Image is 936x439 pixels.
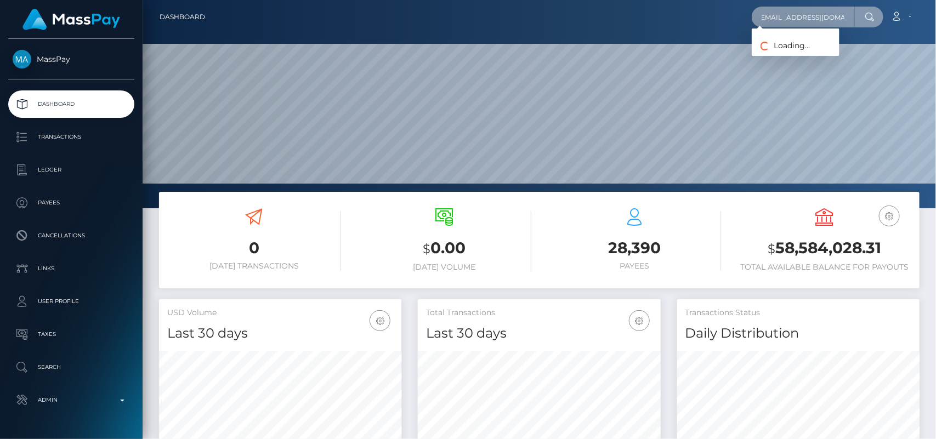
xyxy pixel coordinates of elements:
[358,263,531,272] h6: [DATE] Volume
[8,123,134,151] a: Transactions
[685,324,911,343] h4: Daily Distribution
[768,241,775,256] small: $
[752,41,810,50] span: Loading...
[738,237,911,260] h3: 58,584,028.31
[8,90,134,118] a: Dashboard
[167,324,393,343] h4: Last 30 days
[13,96,130,112] p: Dashboard
[160,5,205,28] a: Dashboard
[13,162,130,178] p: Ledger
[738,263,911,272] h6: Total Available Balance for Payouts
[8,255,134,282] a: Links
[13,50,31,69] img: MassPay
[426,324,652,343] h4: Last 30 days
[13,326,130,343] p: Taxes
[13,260,130,277] p: Links
[8,354,134,381] a: Search
[426,307,652,318] h5: Total Transactions
[8,386,134,414] a: Admin
[13,129,130,145] p: Transactions
[548,261,722,271] h6: Payees
[8,54,134,64] span: MassPay
[167,237,341,259] h3: 0
[548,237,722,259] h3: 28,390
[167,261,341,271] h6: [DATE] Transactions
[685,307,911,318] h5: Transactions Status
[8,288,134,315] a: User Profile
[8,156,134,184] a: Ledger
[13,359,130,375] p: Search
[22,9,120,30] img: MassPay Logo
[8,222,134,249] a: Cancellations
[167,307,393,318] h5: USD Volume
[13,195,130,211] p: Payees
[13,293,130,310] p: User Profile
[13,227,130,244] p: Cancellations
[13,392,130,408] p: Admin
[358,237,531,260] h3: 0.00
[752,7,855,27] input: Search...
[8,321,134,348] a: Taxes
[8,189,134,216] a: Payees
[423,241,430,256] small: $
